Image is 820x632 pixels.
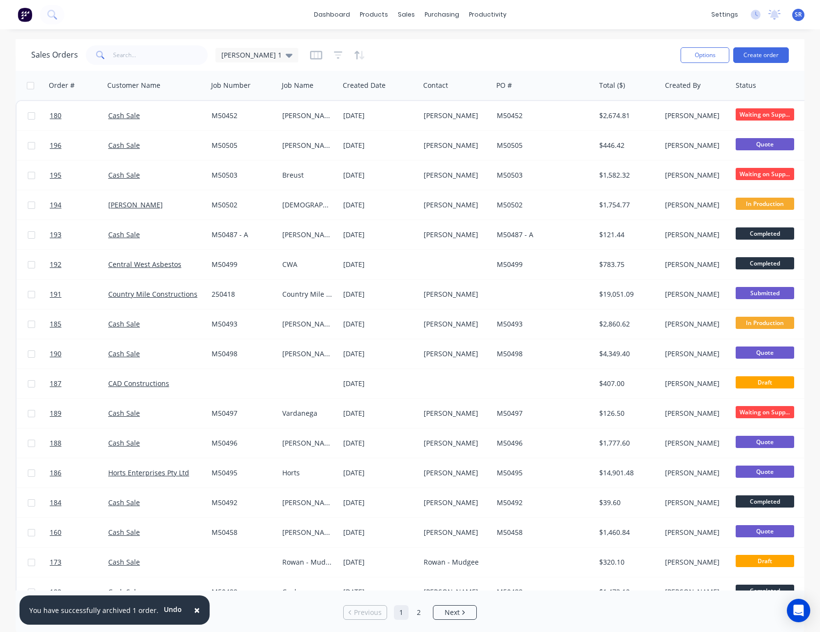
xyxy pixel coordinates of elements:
a: Cash Sale [108,141,140,150]
a: 185 [50,309,108,339]
div: Job Name [282,81,313,90]
a: 190 [50,339,108,368]
div: Rowan - Mudgee [282,557,333,567]
div: $4,349.40 [599,349,654,359]
div: Open Intercom Messenger [787,599,810,622]
span: 182 [50,587,61,597]
div: M50499 [212,260,272,269]
div: M50497 [497,408,587,418]
a: 182 [50,577,108,607]
span: Submitted [736,287,794,299]
div: [PERSON_NAME] [665,230,725,240]
span: Draft [736,555,794,567]
div: $121.44 [599,230,654,240]
a: 187 [50,369,108,398]
div: [PERSON_NAME] [665,498,725,508]
div: $19,051.09 [599,289,654,299]
div: Breust [282,170,333,180]
button: Undo [158,602,187,616]
div: Country Mile Constructions [282,289,333,299]
div: M50458 [497,528,587,537]
div: [DATE] [343,587,416,597]
a: 196 [50,131,108,160]
div: [DATE] [343,379,416,388]
span: 185 [50,319,61,329]
div: [PERSON_NAME] [665,557,725,567]
a: 192 [50,250,108,279]
div: [PERSON_NAME] [424,319,486,329]
a: 189 [50,399,108,428]
div: [PERSON_NAME] [665,141,725,150]
span: In Production [736,198,794,210]
a: 186 [50,458,108,488]
div: [DATE] [343,230,416,240]
div: [PERSON_NAME] [665,260,725,269]
div: $14,901.48 [599,468,654,478]
div: $1,754.77 [599,200,654,210]
a: Cash Sale [108,557,140,567]
span: 193 [50,230,61,240]
span: Next [445,608,460,617]
span: 190 [50,349,61,359]
a: Country Mile Constructions [108,289,197,299]
div: Customer Name [107,81,160,90]
a: [PERSON_NAME] [108,200,163,209]
div: You have successfully archived 1 order. [29,605,158,615]
div: [PERSON_NAME] [282,111,333,121]
span: Completed [736,585,794,597]
span: Completed [736,227,794,240]
div: products [355,7,393,22]
a: 193 [50,220,108,249]
div: [PERSON_NAME] [665,289,725,299]
a: Next page [433,608,476,617]
span: Completed [736,495,794,508]
a: Cash Sale [108,230,140,239]
a: dashboard [309,7,355,22]
div: M50498 [212,349,272,359]
button: Options [681,47,729,63]
div: [PERSON_NAME] [665,408,725,418]
a: 191 [50,280,108,309]
div: Job Number [211,81,251,90]
div: M50505 [497,141,587,150]
div: $1,582.32 [599,170,654,180]
div: [DATE] [343,200,416,210]
div: $1,460.84 [599,528,654,537]
div: [DATE] [343,111,416,121]
div: Status [736,81,756,90]
div: [PERSON_NAME] [665,528,725,537]
div: [DATE] [343,468,416,478]
div: [PERSON_NAME] [282,141,333,150]
img: Factory [18,7,32,22]
span: 188 [50,438,61,448]
div: Order # [49,81,75,90]
div: [PERSON_NAME] [424,587,486,597]
div: [PERSON_NAME] [282,319,333,329]
a: 195 [50,161,108,190]
div: [DATE] [343,141,416,150]
span: 160 [50,528,61,537]
div: M50497 [212,408,272,418]
a: Cash Sale [108,408,140,418]
a: Page 2 [411,605,426,620]
div: [DATE] [343,557,416,567]
div: purchasing [420,7,464,22]
div: Rowan - Mudgee [424,557,486,567]
h1: Sales Orders [31,50,78,60]
span: Waiting on Supp... [736,406,794,418]
div: M50488 [497,587,587,597]
a: 184 [50,488,108,517]
a: Cash Sale [108,319,140,328]
div: M50502 [497,200,587,210]
div: M50493 [497,319,587,329]
span: Quote [736,347,794,359]
div: [PERSON_NAME] [665,438,725,448]
a: 180 [50,101,108,130]
div: [PERSON_NAME] [424,230,486,240]
div: [PERSON_NAME] [665,349,725,359]
div: M50492 [497,498,587,508]
div: [PERSON_NAME] [665,200,725,210]
span: 187 [50,379,61,388]
div: [PERSON_NAME] [282,349,333,359]
a: Cash Sale [108,170,140,180]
